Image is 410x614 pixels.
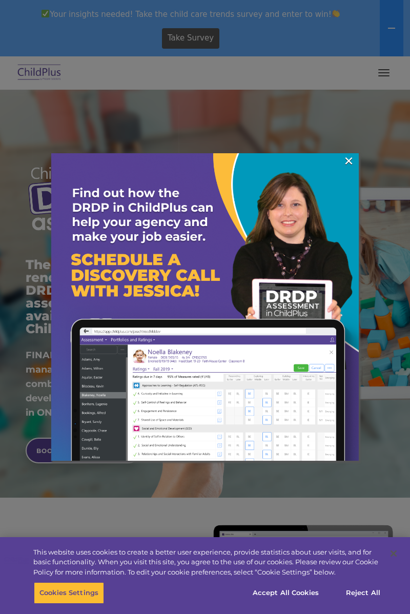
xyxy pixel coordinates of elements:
button: Reject All [331,582,395,604]
div: This website uses cookies to create a better user experience, provide statistics about user visit... [33,547,381,578]
a: × [343,156,355,166]
button: Cookies Settings [34,582,104,604]
button: Accept All Cookies [247,582,324,604]
button: Close [382,542,405,565]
